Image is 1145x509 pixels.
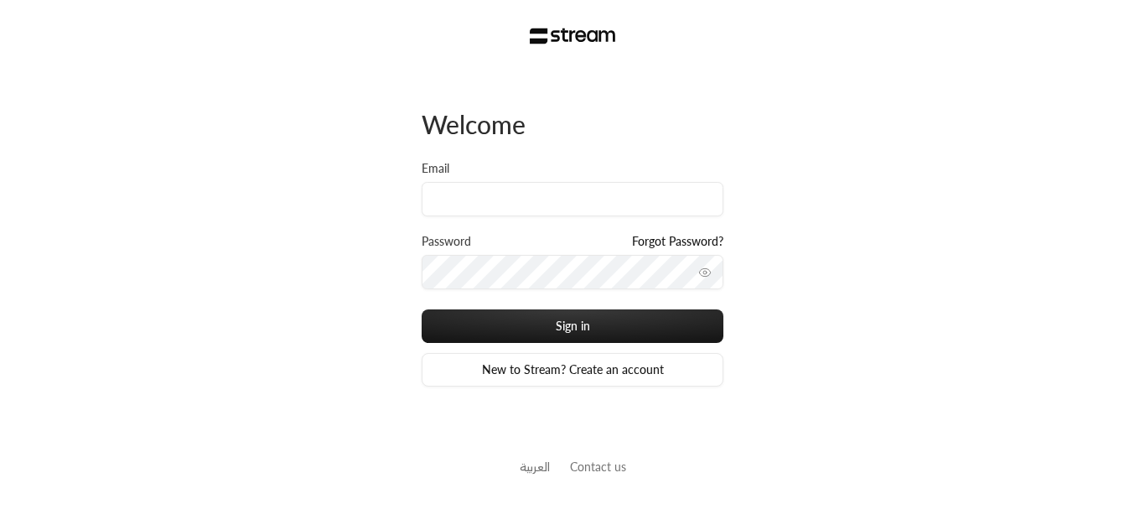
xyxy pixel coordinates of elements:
[570,460,626,474] a: Contact us
[570,458,626,475] button: Contact us
[422,353,723,387] a: New to Stream? Create an account
[422,160,449,177] label: Email
[692,259,718,286] button: toggle password visibility
[422,109,526,139] span: Welcome
[520,451,550,482] a: العربية
[422,233,471,250] label: Password
[530,28,616,44] img: Stream Logo
[632,233,723,250] a: Forgot Password?
[422,309,723,343] button: Sign in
